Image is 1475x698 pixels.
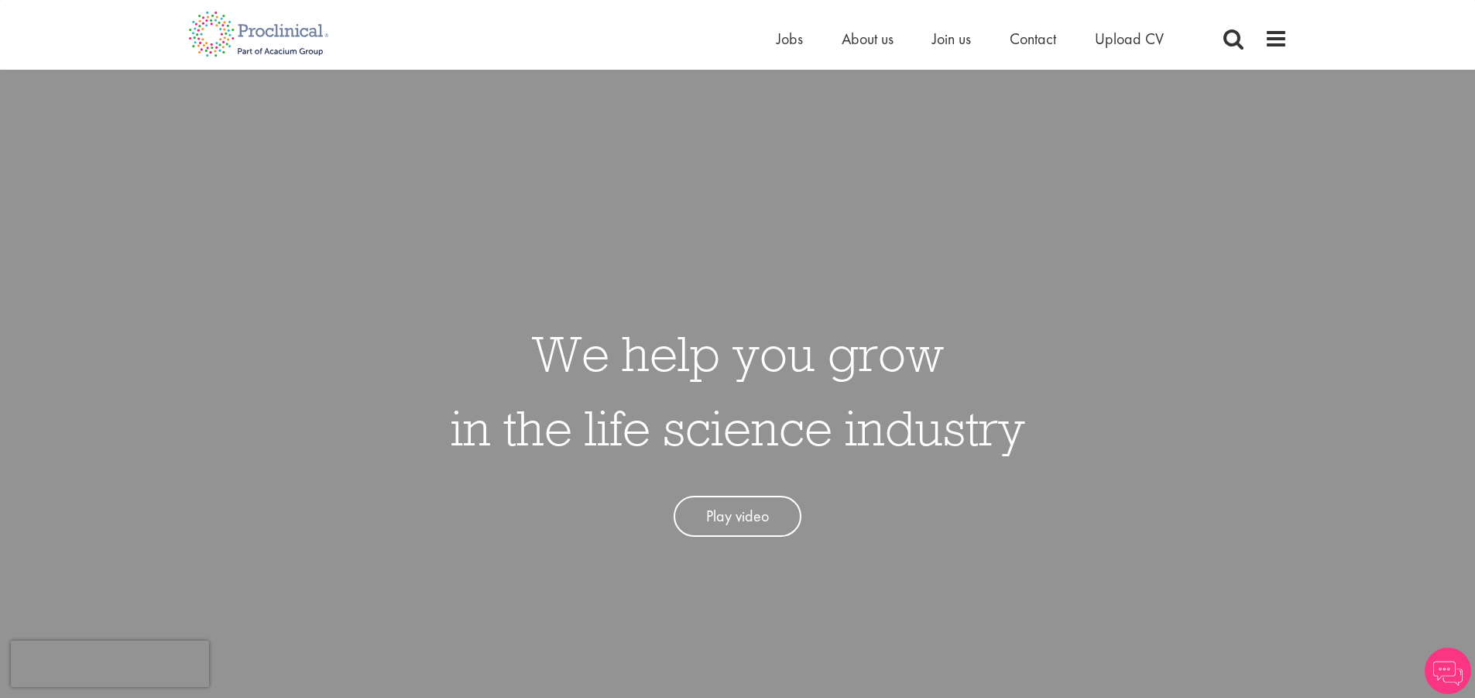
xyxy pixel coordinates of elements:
h1: We help you grow in the life science industry [451,316,1025,465]
a: Join us [932,29,971,49]
a: About us [842,29,894,49]
a: Jobs [777,29,803,49]
img: Chatbot [1425,648,1471,694]
a: Contact [1010,29,1056,49]
a: Upload CV [1095,29,1164,49]
a: Play video [674,496,801,537]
